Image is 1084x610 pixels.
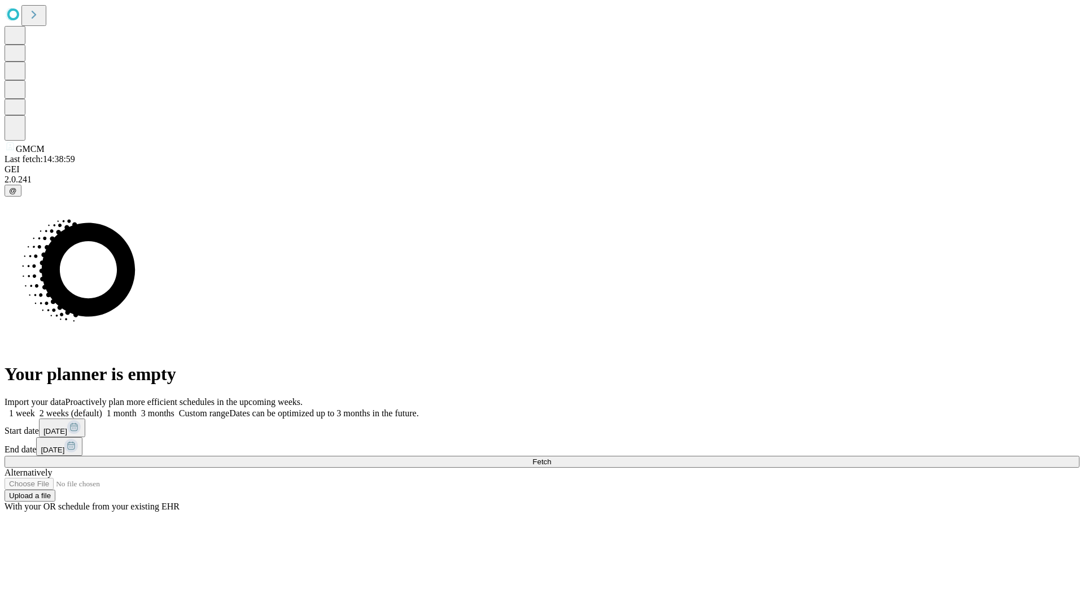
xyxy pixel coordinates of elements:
[5,154,75,164] span: Last fetch: 14:38:59
[5,364,1079,385] h1: Your planner is empty
[5,419,1079,437] div: Start date
[5,397,65,407] span: Import your data
[9,408,35,418] span: 1 week
[36,437,82,456] button: [DATE]
[41,446,64,454] span: [DATE]
[5,185,21,197] button: @
[39,419,85,437] button: [DATE]
[532,457,551,466] span: Fetch
[5,456,1079,468] button: Fetch
[179,408,229,418] span: Custom range
[65,397,303,407] span: Proactively plan more efficient schedules in the upcoming weeks.
[229,408,418,418] span: Dates can be optimized up to 3 months in the future.
[9,186,17,195] span: @
[5,175,1079,185] div: 2.0.241
[107,408,137,418] span: 1 month
[5,437,1079,456] div: End date
[16,144,45,154] span: GMCM
[40,408,102,418] span: 2 weeks (default)
[5,502,180,511] span: With your OR schedule from your existing EHR
[5,164,1079,175] div: GEI
[141,408,174,418] span: 3 months
[5,490,55,502] button: Upload a file
[43,427,67,435] span: [DATE]
[5,468,52,477] span: Alternatively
